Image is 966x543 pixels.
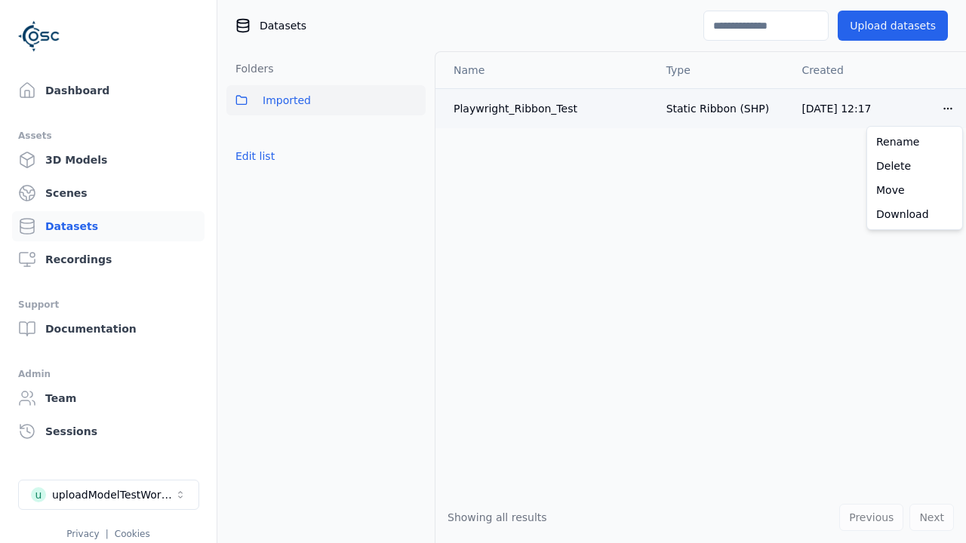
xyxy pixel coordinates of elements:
[870,154,959,178] a: Delete
[870,202,959,226] a: Download
[870,130,959,154] a: Rename
[870,178,959,202] a: Move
